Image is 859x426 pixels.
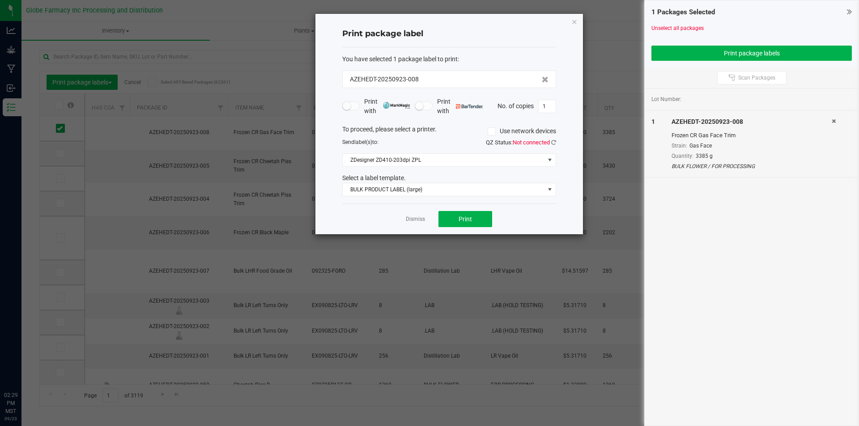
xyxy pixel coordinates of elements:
iframe: Resource center unread badge [26,353,37,364]
span: label(s) [354,139,372,145]
div: To proceed, please select a printer. [336,125,563,138]
span: 3385 g [696,153,713,159]
span: Print with [437,97,483,116]
span: Gas Face [689,143,712,149]
span: QZ Status: [486,139,556,146]
a: Unselect all packages [651,25,704,31]
span: Print with [364,97,410,116]
span: Print [459,215,472,223]
span: Strain: [672,143,687,149]
span: Lot Number: [651,95,681,103]
span: Not connected [513,139,550,146]
span: BULK PRODUCT LABEL (large) [343,183,544,196]
iframe: Resource center [9,354,36,381]
button: Print [438,211,492,227]
div: BULK FLOWER / FOR PROCESSING [672,162,832,170]
h4: Print package label [342,28,556,40]
div: : [342,55,556,64]
a: Dismiss [406,215,425,223]
span: Scan Packages [738,74,775,81]
span: No. of copies [498,102,534,109]
img: mark_magic_cybra.png [383,102,410,109]
span: ZDesigner ZD410-203dpi ZPL [343,154,544,166]
span: Quantity: [672,153,693,159]
label: Use network devices [488,127,556,136]
button: Print package labels [651,46,852,61]
img: bartender.png [456,104,483,109]
span: You have selected 1 package label to print [342,55,458,63]
div: Frozen CR Gas Face Trim [672,131,832,140]
div: AZEHEDT-20250923-008 [672,117,832,127]
div: Select a label template. [336,173,563,183]
span: 1 [651,118,655,125]
span: Send to: [342,139,378,145]
span: AZEHEDT-20250923-008 [350,75,419,84]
